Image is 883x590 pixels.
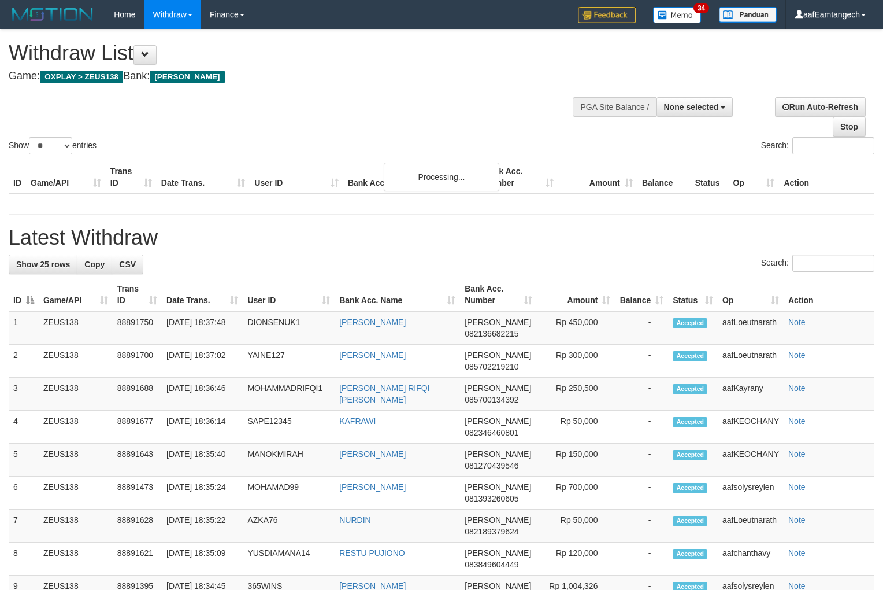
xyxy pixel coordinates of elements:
[113,510,162,543] td: 88891628
[668,278,718,311] th: Status: activate to sort column ascending
[162,411,243,444] td: [DATE] 18:36:14
[39,543,113,576] td: ZEUS138
[465,449,531,459] span: [PERSON_NAME]
[792,137,874,154] input: Search:
[113,345,162,378] td: 88891700
[9,137,97,154] label: Show entries
[664,102,719,112] span: None selected
[465,395,518,404] span: Copy 085700134392 to clipboard
[162,345,243,378] td: [DATE] 18:37:02
[718,411,784,444] td: aafKEOCHANY
[788,449,806,459] a: Note
[718,311,784,345] td: aafLoeutnarath
[9,278,39,311] th: ID: activate to sort column descending
[243,477,335,510] td: MOHAMAD99
[40,71,123,83] span: OXPLAY > ZEUS138
[573,97,656,117] div: PGA Site Balance /
[9,6,97,23] img: MOTION_logo.png
[788,416,806,426] a: Note
[113,477,162,510] td: 88891473
[339,351,406,360] a: [PERSON_NAME]
[718,543,784,576] td: aafchanthavy
[465,329,518,338] span: Copy 082136682215 to clipboard
[39,378,113,411] td: ZEUS138
[673,384,707,394] span: Accepted
[693,3,709,13] span: 34
[162,477,243,510] td: [DATE] 18:35:24
[788,351,806,360] a: Note
[465,527,518,536] span: Copy 082189379624 to clipboard
[339,449,406,459] a: [PERSON_NAME]
[673,351,707,361] span: Accepted
[9,444,39,477] td: 5
[113,543,162,576] td: 88891621
[729,161,780,194] th: Op
[537,543,615,576] td: Rp 120,000
[339,515,370,525] a: NURDIN
[537,278,615,311] th: Amount: activate to sort column ascending
[465,362,518,371] span: Copy 085702219210 to clipboard
[788,515,806,525] a: Note
[537,510,615,543] td: Rp 50,000
[615,378,668,411] td: -
[537,411,615,444] td: Rp 50,000
[9,345,39,378] td: 2
[113,411,162,444] td: 88891677
[615,411,668,444] td: -
[465,428,518,437] span: Copy 082346460801 to clipboard
[39,510,113,543] td: ZEUS138
[784,278,874,311] th: Action
[16,260,70,269] span: Show 25 rows
[673,549,707,559] span: Accepted
[9,161,26,194] th: ID
[39,444,113,477] td: ZEUS138
[779,161,874,194] th: Action
[162,444,243,477] td: [DATE] 18:35:40
[537,311,615,345] td: Rp 450,000
[833,117,866,137] a: Stop
[465,560,518,569] span: Copy 083849604449 to clipboard
[339,318,406,327] a: [PERSON_NAME]
[465,384,531,393] span: [PERSON_NAME]
[106,161,157,194] th: Trans ID
[335,278,460,311] th: Bank Acc. Name: activate to sort column ascending
[243,510,335,543] td: AZKA76
[9,510,39,543] td: 7
[615,477,668,510] td: -
[673,450,707,460] span: Accepted
[339,548,405,558] a: RESTU PUJIONO
[761,137,874,154] label: Search:
[162,543,243,576] td: [DATE] 18:35:09
[537,444,615,477] td: Rp 150,000
[162,510,243,543] td: [DATE] 18:35:22
[718,477,784,510] td: aafsolysreylen
[465,482,531,492] span: [PERSON_NAME]
[243,311,335,345] td: DIONSENUK1
[761,255,874,272] label: Search:
[119,260,136,269] span: CSV
[250,161,343,194] th: User ID
[243,278,335,311] th: User ID: activate to sort column ascending
[9,226,874,249] h1: Latest Withdraw
[465,548,531,558] span: [PERSON_NAME]
[465,494,518,503] span: Copy 081393260605 to clipboard
[29,137,72,154] select: Showentries
[113,378,162,411] td: 88891688
[9,311,39,345] td: 1
[9,71,577,82] h4: Game: Bank:
[9,255,77,274] a: Show 25 rows
[465,318,531,327] span: [PERSON_NAME]
[343,161,479,194] th: Bank Acc. Name
[718,510,784,543] td: aafLoeutnarath
[615,543,668,576] td: -
[39,278,113,311] th: Game/API: activate to sort column ascending
[112,255,143,274] a: CSV
[792,255,874,272] input: Search:
[84,260,105,269] span: Copy
[9,42,577,65] h1: Withdraw List
[113,444,162,477] td: 88891643
[615,444,668,477] td: -
[719,7,777,23] img: panduan.png
[558,161,637,194] th: Amount
[465,351,531,360] span: [PERSON_NAME]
